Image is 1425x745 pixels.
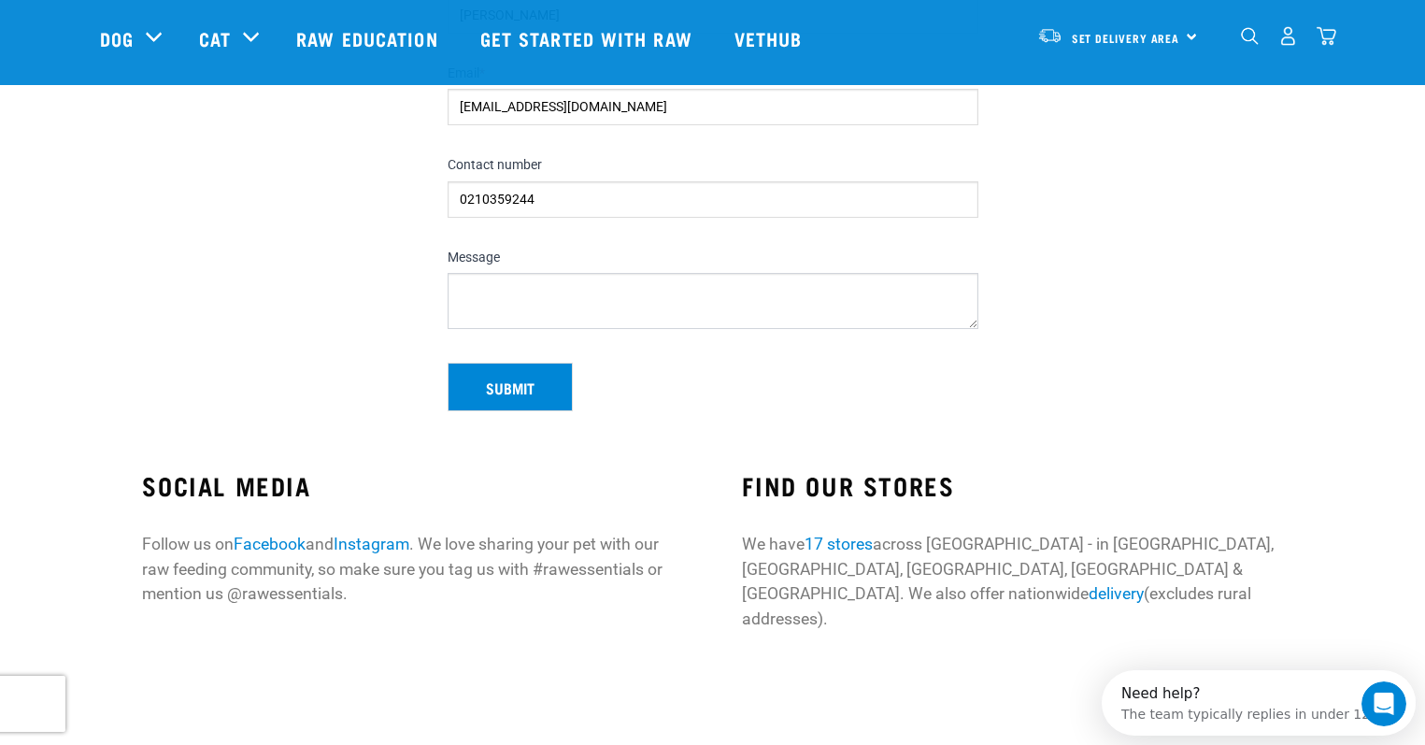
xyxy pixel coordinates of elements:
[7,7,332,59] div: Open Intercom Messenger
[1361,681,1406,726] iframe: Intercom live chat
[142,471,682,500] h3: SOCIAL MEDIA
[462,1,716,76] a: Get started with Raw
[278,1,461,76] a: Raw Education
[742,532,1282,631] p: We have across [GEOGRAPHIC_DATA] - in [GEOGRAPHIC_DATA], [GEOGRAPHIC_DATA], [GEOGRAPHIC_DATA], [G...
[1102,670,1416,736] iframe: Intercom live chat discovery launcher
[1089,584,1144,603] a: delivery
[1072,35,1180,41] span: Set Delivery Area
[1037,27,1062,44] img: van-moving.png
[805,535,873,553] a: 17 stores
[1241,27,1259,45] img: home-icon-1@2x.png
[448,250,978,266] label: Message
[100,24,134,52] a: Dog
[20,31,277,50] div: The team typically replies in under 12h
[448,157,978,174] label: Contact number
[199,24,231,52] a: Cat
[716,1,826,76] a: Vethub
[742,471,1282,500] h3: FIND OUR STORES
[234,535,306,553] a: Facebook
[20,16,277,31] div: Need help?
[1278,26,1298,46] img: user.png
[1317,26,1336,46] img: home-icon@2x.png
[448,363,573,411] button: Submit
[142,532,682,606] p: Follow us on and . We love sharing your pet with our raw feeding community, so make sure you tag ...
[334,535,409,553] a: Instagram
